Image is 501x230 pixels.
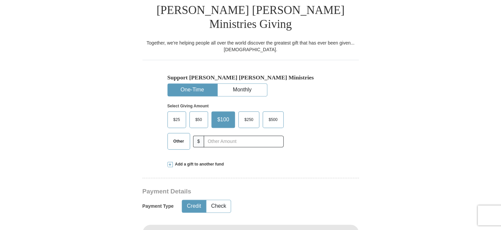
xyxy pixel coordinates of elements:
strong: Select Giving Amount [167,104,209,108]
span: $50 [192,115,205,125]
span: $250 [241,115,257,125]
span: $25 [170,115,183,125]
span: Other [170,136,187,146]
button: Check [206,200,231,212]
div: Together, we're helping people all over the world discover the greatest gift that has ever been g... [142,40,359,53]
span: Add a gift to another fund [173,162,224,167]
span: $100 [214,115,233,125]
input: Other Amount [204,136,283,147]
button: Monthly [218,84,267,96]
span: $500 [265,115,281,125]
span: $ [193,136,204,147]
h3: Payment Details [142,188,312,195]
button: One-Time [168,84,217,96]
h5: Payment Type [142,203,174,209]
h5: Support [PERSON_NAME] [PERSON_NAME] Ministries [167,74,334,81]
button: Credit [182,200,206,212]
